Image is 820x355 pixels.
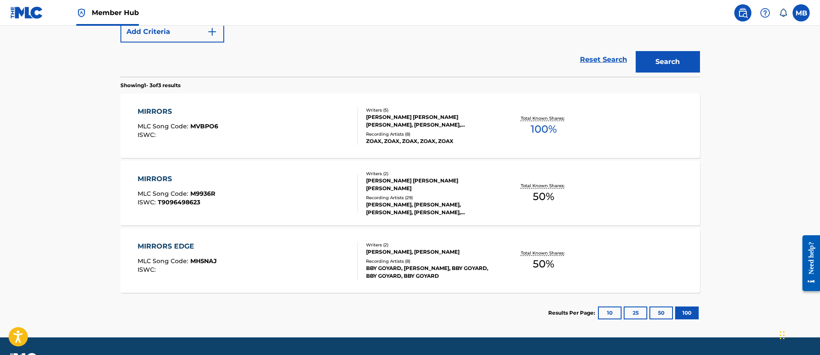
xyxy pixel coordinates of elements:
[120,161,700,225] a: MIRRORSMLC Song Code:M9936RISWC:T9096498623Writers (2)[PERSON_NAME] [PERSON_NAME] [PERSON_NAME]Re...
[366,258,496,264] div: Recording Artists ( 8 )
[138,106,218,117] div: MIRRORS
[793,4,810,21] div: User Menu
[734,4,751,21] a: Public Search
[366,131,496,137] div: Recording Artists ( 8 )
[624,306,647,319] button: 25
[366,264,496,280] div: BBY GOYARD, [PERSON_NAME], BBY GOYARD, BBY GOYARD, BBY GOYARD
[76,8,87,18] img: Top Rightsholder
[576,50,631,69] a: Reset Search
[533,256,554,272] span: 50 %
[366,194,496,201] div: Recording Artists ( 29 )
[649,306,673,319] button: 50
[92,8,139,18] span: Member Hub
[138,241,217,252] div: MIRRORS EDGE
[598,306,622,319] button: 10
[190,257,217,265] span: MH5NAJ
[548,309,597,317] p: Results Per Page:
[675,306,699,319] button: 100
[138,174,215,184] div: MIRRORS
[533,189,554,204] span: 50 %
[738,8,748,18] img: search
[366,201,496,216] div: [PERSON_NAME], [PERSON_NAME], [PERSON_NAME], [PERSON_NAME], [PERSON_NAME]
[760,8,770,18] img: help
[366,113,496,129] div: [PERSON_NAME] [PERSON_NAME] [PERSON_NAME], [PERSON_NAME], [PERSON_NAME] [PERSON_NAME], [PERSON_NA...
[777,314,820,355] iframe: Chat Widget
[138,190,190,197] span: MLC Song Code :
[366,107,496,113] div: Writers ( 5 )
[366,170,496,177] div: Writers ( 2 )
[120,21,224,42] button: Add Criteria
[757,4,774,21] div: Help
[138,198,158,206] span: ISWC :
[779,9,787,17] div: Notifications
[138,266,158,273] span: ISWC :
[521,250,567,256] p: Total Known Shares:
[138,131,158,139] span: ISWC :
[521,115,567,121] p: Total Known Shares:
[366,137,496,145] div: ZOAX, ZOAX, ZOAX, ZOAX, ZOAX
[120,94,700,158] a: MIRRORSMLC Song Code:MVBPO6ISWC:Writers (5)[PERSON_NAME] [PERSON_NAME] [PERSON_NAME], [PERSON_NAM...
[190,122,218,130] span: MVBPO6
[138,122,190,130] span: MLC Song Code :
[120,228,700,293] a: MIRRORS EDGEMLC Song Code:MH5NAJISWC:Writers (2)[PERSON_NAME], [PERSON_NAME]Recording Artists (8)...
[366,248,496,256] div: [PERSON_NAME], [PERSON_NAME]
[796,228,820,297] iframe: Resource Center
[531,121,557,137] span: 100 %
[10,6,43,19] img: MLC Logo
[190,190,215,197] span: M9936R
[521,182,567,189] p: Total Known Shares:
[207,27,217,37] img: 9d2ae6d4665cec9f34b9.svg
[366,242,496,248] div: Writers ( 2 )
[366,177,496,192] div: [PERSON_NAME] [PERSON_NAME] [PERSON_NAME]
[780,322,785,348] div: Drag
[120,82,180,89] p: Showing 1 - 3 of 3 results
[636,51,700,73] button: Search
[158,198,200,206] span: T9096498623
[138,257,190,265] span: MLC Song Code :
